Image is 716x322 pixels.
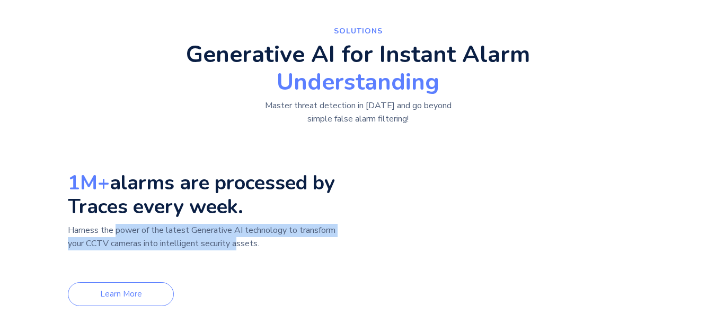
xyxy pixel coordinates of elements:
p: SolutionS [226,24,491,38]
strong: 1M+ [68,169,110,196]
p: Master threat detection in [DATE] and go beyond simple false alarm filtering! [239,99,477,126]
video: Your browser does not support the video tag. [489,155,648,234]
p: Harness the power of the latest Generative AI technology to transform your CCTV cameras into inte... [68,224,352,263]
span: Understanding [186,71,530,94]
h2: Generative AI for Instant Alarm [186,43,530,94]
h3: alarms are processed by Traces every week. [68,171,352,219]
a: Learn More [68,282,174,306]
